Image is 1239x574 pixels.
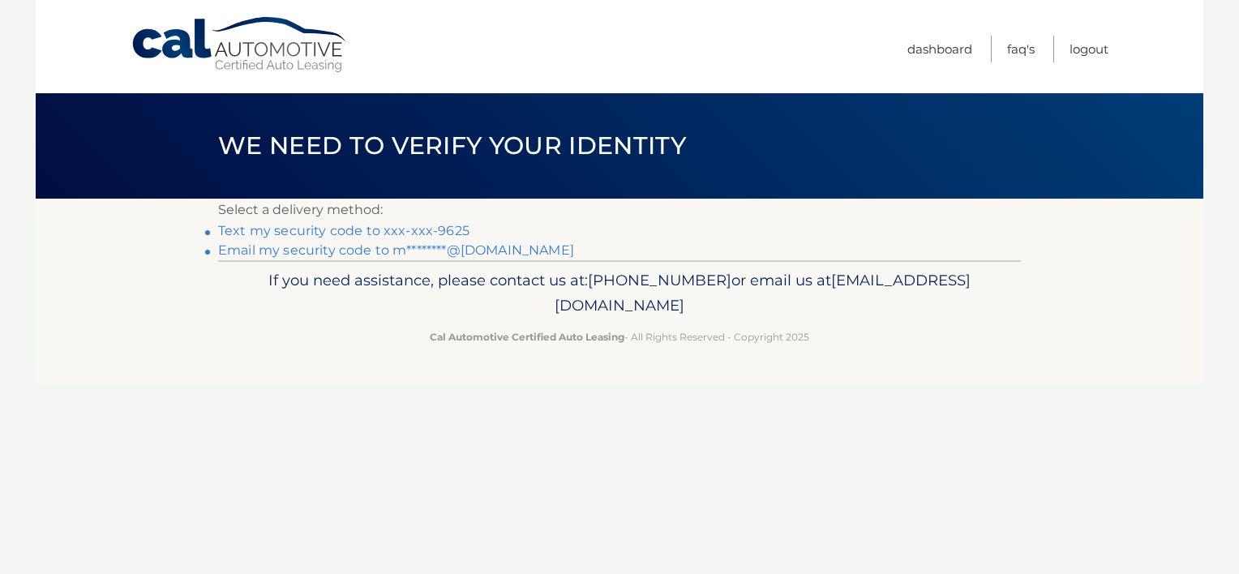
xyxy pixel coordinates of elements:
strong: Cal Automotive Certified Auto Leasing [430,331,624,343]
a: Cal Automotive [131,16,349,74]
p: If you need assistance, please contact us at: or email us at [229,268,1010,319]
span: We need to verify your identity [218,131,686,161]
a: Dashboard [907,36,972,62]
a: Email my security code to m********@[DOMAIN_NAME] [218,242,574,258]
span: [PHONE_NUMBER] [588,271,731,289]
a: FAQ's [1007,36,1035,62]
a: Text my security code to xxx-xxx-9625 [218,223,469,238]
p: - All Rights Reserved - Copyright 2025 [229,328,1010,345]
a: Logout [1070,36,1108,62]
p: Select a delivery method: [218,199,1021,221]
